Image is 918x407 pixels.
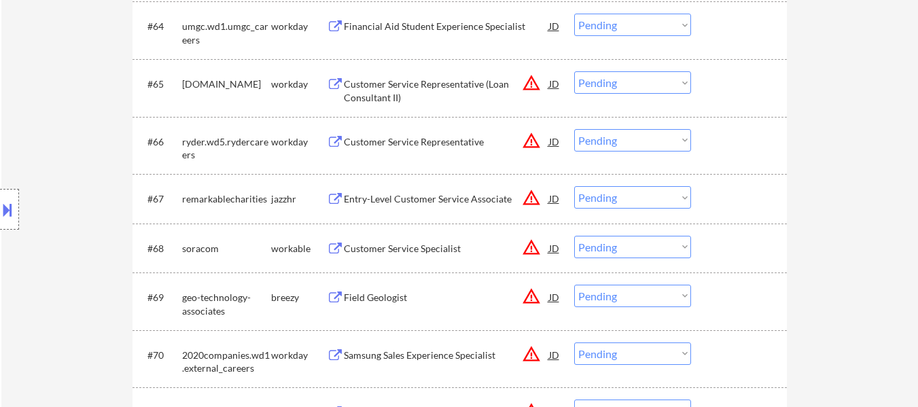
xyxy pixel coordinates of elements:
div: #70 [147,349,171,362]
div: JD [548,285,561,309]
div: #65 [147,77,171,91]
div: JD [548,14,561,38]
div: jazzhr [271,192,327,206]
div: 2020companies.wd1.external_careers [182,349,271,375]
button: warning_amber [522,131,541,150]
div: [DOMAIN_NAME] [182,77,271,91]
div: Customer Service Specialist [344,242,549,255]
div: Customer Service Representative (Loan Consultant II) [344,77,549,104]
div: Entry-Level Customer Service Associate [344,192,549,206]
div: Financial Aid Student Experience Specialist [344,20,549,33]
div: workday [271,20,327,33]
div: workday [271,349,327,362]
button: warning_amber [522,73,541,92]
div: JD [548,236,561,260]
button: warning_amber [522,287,541,306]
div: workday [271,135,327,149]
div: workable [271,242,327,255]
div: umgc.wd1.umgc_careers [182,20,271,46]
div: Customer Service Representative [344,135,549,149]
button: warning_amber [522,344,541,364]
div: JD [548,71,561,96]
div: #64 [147,20,171,33]
div: JD [548,129,561,154]
div: JD [548,186,561,211]
button: warning_amber [522,238,541,257]
div: workday [271,77,327,91]
div: Field Geologist [344,291,549,304]
button: warning_amber [522,188,541,207]
div: breezy [271,291,327,304]
div: JD [548,342,561,367]
div: Samsung Sales Experience Specialist [344,349,549,362]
